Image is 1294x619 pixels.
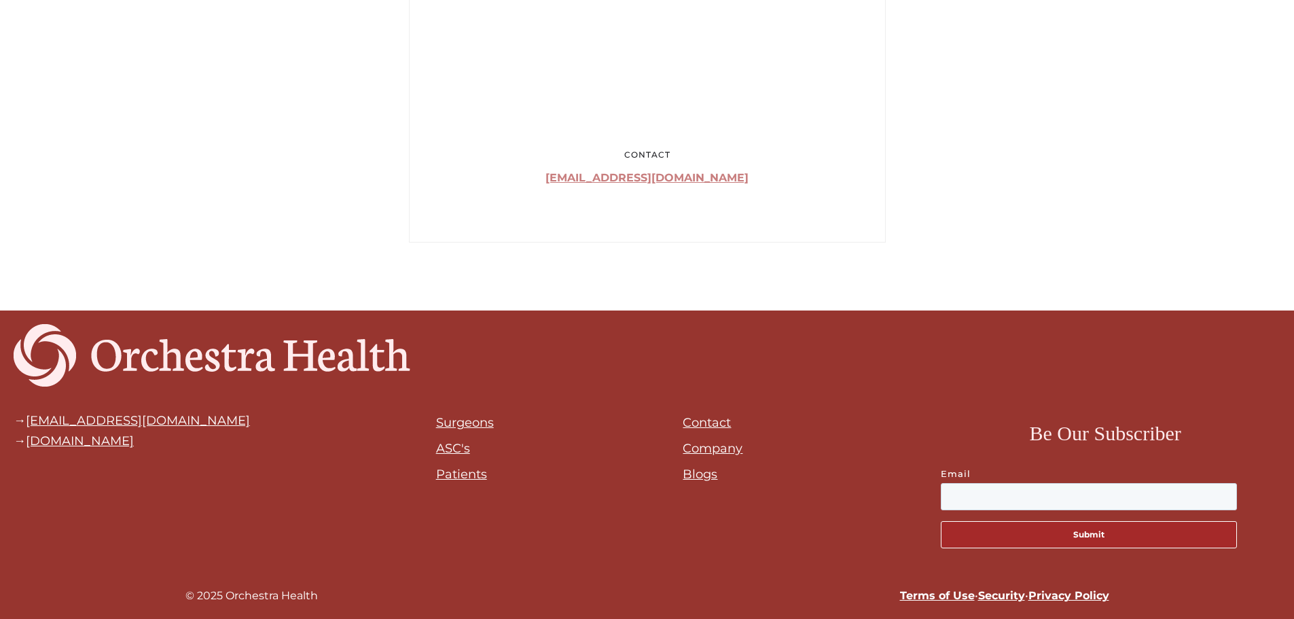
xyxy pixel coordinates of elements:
a: Company [683,441,742,456]
div: → [14,434,250,448]
a: [EMAIL_ADDRESS][DOMAIN_NAME] [545,171,749,184]
button: Submit [941,521,1236,548]
a: Contact [683,415,731,430]
a: Patients [436,467,487,482]
a: Surgeons [436,415,494,430]
h3: Be Our Subscriber [1029,418,1181,449]
a: Terms of Use [900,589,975,602]
a: Blogs [683,467,717,482]
div: CONTACT [444,148,851,162]
a: ASC's [436,441,470,456]
a: Security [978,589,1025,602]
a: Privacy Policy [1028,589,1109,602]
label: Email [941,467,1270,480]
div: © 2025 Orchestra Health [185,586,318,605]
a: [DOMAIN_NAME] [26,434,134,448]
div: → [14,414,250,427]
a: [EMAIL_ADDRESS][DOMAIN_NAME] [26,413,250,428]
div: • • [654,586,1109,605]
